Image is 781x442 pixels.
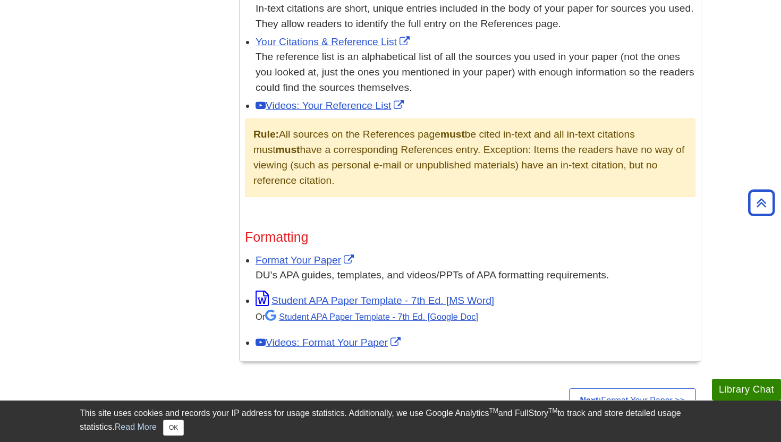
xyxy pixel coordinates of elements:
div: DU's APA guides, templates, and videos/PPTs of APA formatting requirements. [256,268,695,283]
strong: Rule: [253,129,279,140]
a: Next:Format Your Paper >> [569,388,696,413]
div: The reference list is an alphabetical list of all the sources you used in your paper (not the one... [256,49,695,95]
h3: Formatting [245,229,695,245]
sup: TM [489,407,498,414]
div: In-text citations are short, unique entries included in the body of your paper for sources you us... [256,1,695,32]
strong: Next: [580,396,601,405]
button: Close [163,420,184,436]
a: Link opens in new window [256,254,356,266]
div: This site uses cookies and records your IP address for usage statistics. Additionally, we use Goo... [80,407,701,436]
div: All sources on the References page be cited in-text and all in-text citations must have a corresp... [245,118,695,197]
small: Or [256,312,478,321]
a: Link opens in new window [256,36,412,47]
a: Back to Top [744,195,778,210]
a: Read More [115,422,157,431]
strong: must [440,129,465,140]
strong: must [276,144,300,155]
button: Library Chat [712,379,781,401]
a: Link opens in new window [256,100,406,111]
a: Link opens in new window [256,337,403,348]
a: Link opens in new window [256,295,494,306]
a: Student APA Paper Template - 7th Ed. [Google Doc] [265,312,478,321]
sup: TM [548,407,557,414]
